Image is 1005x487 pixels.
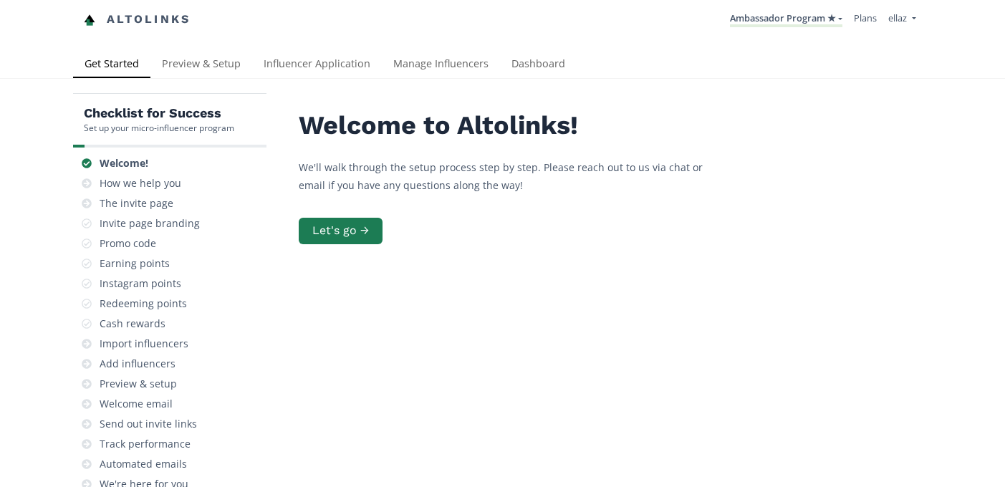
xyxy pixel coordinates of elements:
a: Ambassador Program ★ [730,11,842,27]
a: Get Started [73,51,150,79]
div: Track performance [100,437,191,451]
div: Preview & setup [100,377,177,391]
button: Let's go → [299,218,383,244]
div: Set up your micro-influencer program [84,122,234,134]
div: How we help you [100,176,181,191]
a: Preview & Setup [150,51,252,79]
div: Promo code [100,236,156,251]
a: Influencer Application [252,51,382,79]
span: ellaz [888,11,907,24]
a: Dashboard [500,51,577,79]
div: Add influencers [100,357,175,371]
h2: Welcome to Altolinks! [299,111,728,140]
div: Invite page branding [100,216,200,231]
a: Manage Influencers [382,51,500,79]
div: Cash rewards [100,317,165,331]
p: We'll walk through the setup process step by step. Please reach out to us via chat or email if yo... [299,158,728,194]
h5: Checklist for Success [84,105,234,122]
a: Plans [854,11,877,24]
div: The invite page [100,196,173,211]
a: ellaz [888,11,915,28]
a: Altolinks [84,8,191,32]
div: Redeeming points [100,296,187,311]
div: Welcome! [100,156,148,170]
div: Automated emails [100,457,187,471]
div: Welcome email [100,397,173,411]
img: favicon-32x32.png [84,14,95,26]
div: Earning points [100,256,170,271]
div: Send out invite links [100,417,197,431]
div: Instagram points [100,276,181,291]
div: Import influencers [100,337,188,351]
